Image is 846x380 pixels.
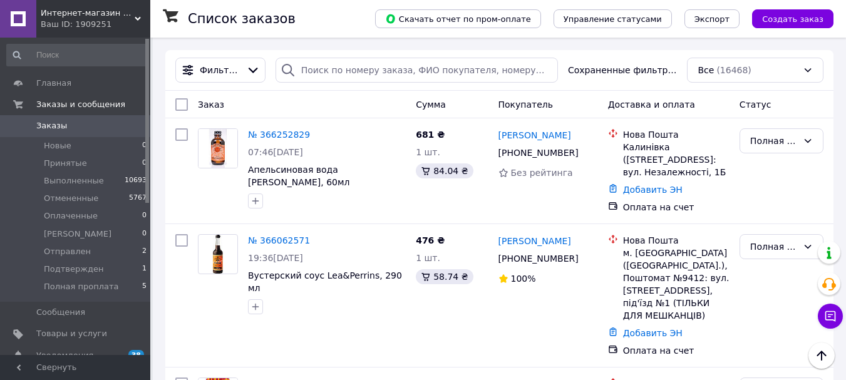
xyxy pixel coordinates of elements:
span: Статус [740,100,771,110]
span: Сумма [416,100,446,110]
div: Оплата на счет [623,344,730,357]
span: 1 шт. [416,253,440,263]
div: Полная проплата [750,240,798,254]
div: м. [GEOGRAPHIC_DATA] ([GEOGRAPHIC_DATA].), Поштомат №9412: вул. [STREET_ADDRESS], під'їзд №1 (ТІЛ... [623,247,730,322]
button: Чат с покупателем [818,304,843,329]
span: [PHONE_NUMBER] [498,254,579,264]
div: Ваш ID: 1909251 [41,19,150,30]
span: Заказы и сообщения [36,99,125,110]
span: [PERSON_NAME] [44,229,111,240]
a: Фото товару [198,128,238,168]
span: Скачать отчет по пром-оплате [385,13,531,24]
span: 5767 [129,193,147,204]
span: 681 ₴ [416,130,445,140]
span: Экспорт [694,14,730,24]
button: Экспорт [684,9,740,28]
span: Покупатель [498,100,554,110]
div: Оплата на счет [623,201,730,213]
input: Поиск по номеру заказа, ФИО покупателя, номеру телефона, Email, номеру накладной [276,58,558,83]
h1: Список заказов [188,11,296,26]
span: 0 [142,158,147,169]
span: Управление статусами [564,14,662,24]
a: [PERSON_NAME] [498,235,571,247]
span: [PHONE_NUMBER] [498,148,579,158]
span: 1 шт. [416,147,440,157]
span: 38 [128,350,144,361]
a: Апельсиновая вода [PERSON_NAME], 60мл [248,165,350,187]
span: 100% [511,274,536,284]
a: [PERSON_NAME] [498,129,571,141]
span: 07:46[DATE] [248,147,303,157]
span: Принятые [44,158,87,169]
span: 5 [142,281,147,292]
a: Вустерский соус Lea&Perrins, 290 мл [248,270,402,293]
span: 1 [142,264,147,275]
span: 0 [142,140,147,151]
a: Создать заказ [740,13,833,23]
span: 10693 [125,175,147,187]
span: Оплаченные [44,210,98,222]
div: Калинівка ([STREET_ADDRESS]: вул. Незалежності, 1Б [623,141,730,178]
span: Уведомления [36,350,93,361]
button: Создать заказ [752,9,833,28]
a: Добавить ЭН [623,185,683,195]
span: Интернет-магазин Плантация [41,8,135,19]
span: Сохраненные фильтры: [568,64,678,76]
span: Фильтры [200,64,241,76]
span: Без рейтинга [511,168,573,178]
span: Сообщения [36,307,85,318]
span: Отправлен [44,246,91,257]
img: Фото товару [213,235,224,274]
span: Полная проплата [44,281,118,292]
a: Добавить ЭН [623,328,683,338]
span: Заказы [36,120,67,131]
button: Скачать отчет по пром-оплате [375,9,541,28]
button: Управление статусами [554,9,672,28]
span: Подтвержден [44,264,103,275]
span: Новые [44,140,71,151]
span: 2 [142,246,147,257]
span: 19:36[DATE] [248,253,303,263]
span: Отмененные [44,193,98,204]
span: Все [698,64,714,76]
a: Фото товару [198,234,238,274]
span: 0 [142,210,147,222]
div: Нова Пошта [623,128,730,141]
span: 0 [142,229,147,240]
img: Фото товару [199,129,237,168]
span: Товары и услуги [36,328,107,339]
span: 476 ₴ [416,235,445,245]
a: № 366252829 [248,130,310,140]
button: Наверх [808,342,835,369]
div: Нова Пошта [623,234,730,247]
span: (16468) [716,65,751,75]
span: Главная [36,78,71,89]
input: Поиск [6,44,148,66]
div: 84.04 ₴ [416,163,473,178]
span: Создать заказ [762,14,823,24]
div: 58.74 ₴ [416,269,473,284]
span: Доставка и оплата [608,100,695,110]
span: Выполненные [44,175,104,187]
span: Заказ [198,100,224,110]
a: № 366062571 [248,235,310,245]
div: Полная проплата [750,134,798,148]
